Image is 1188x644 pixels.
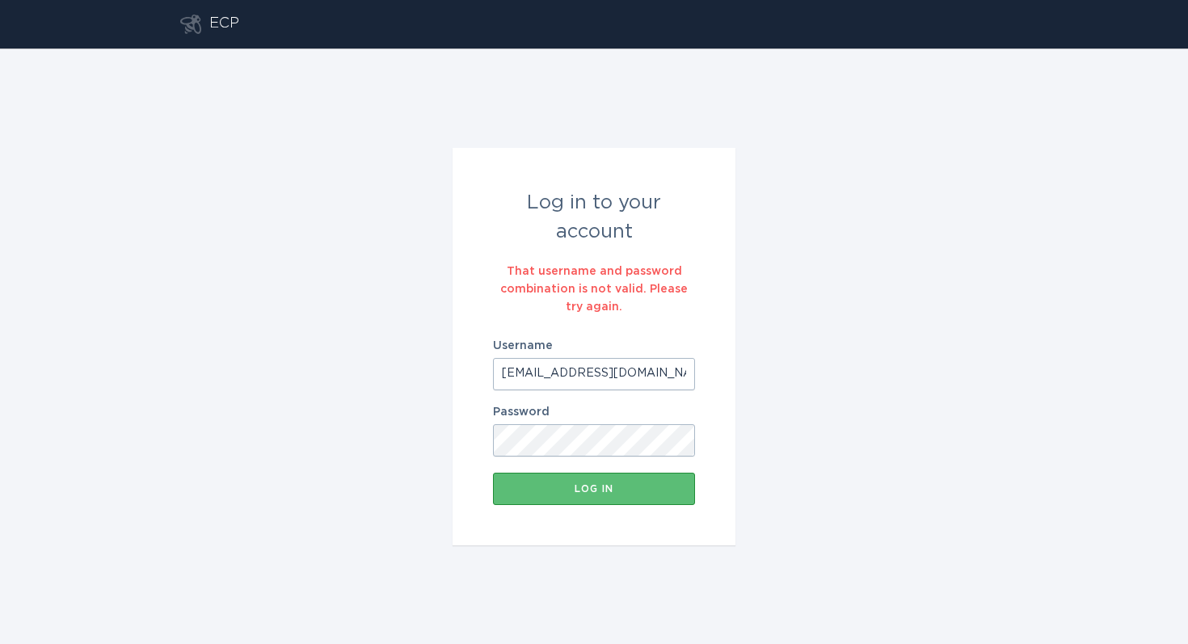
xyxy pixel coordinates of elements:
div: ECP [209,15,239,34]
div: Log in to your account [493,188,695,246]
div: That username and password combination is not valid. Please try again. [493,263,695,316]
button: Go to dashboard [180,15,201,34]
button: Log in [493,473,695,505]
div: Log in [501,484,687,494]
label: Username [493,340,695,351]
label: Password [493,406,695,418]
